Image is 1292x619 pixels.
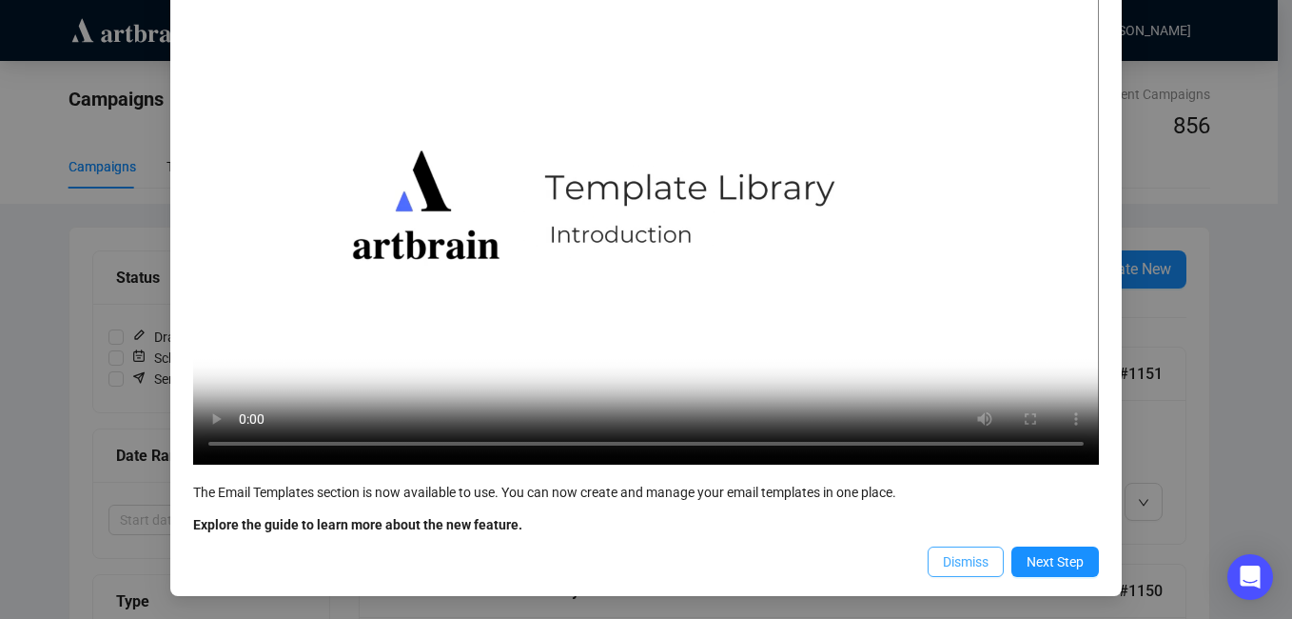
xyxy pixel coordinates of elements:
[193,517,522,532] b: Explore the guide to learn more about the new feature.
[943,551,989,572] span: Dismiss
[193,482,1099,503] div: The Email Templates section is now available to use. You can now create and manage your email tem...
[1027,551,1084,572] span: Next Step
[928,547,1004,577] button: Dismiss
[1011,547,1099,577] button: Next Step
[1227,554,1273,600] div: Open Intercom Messenger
